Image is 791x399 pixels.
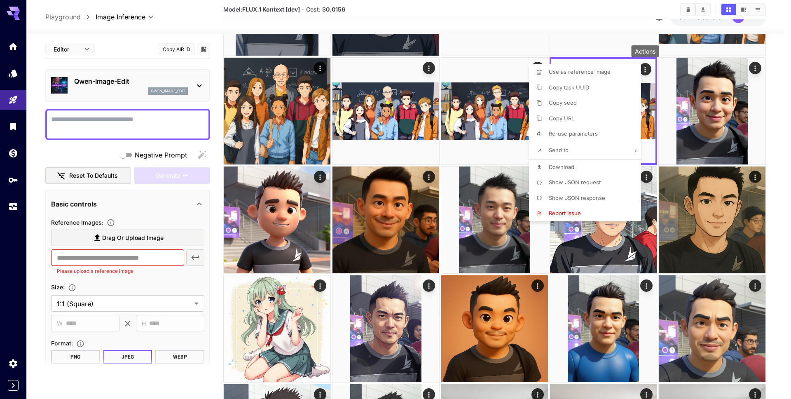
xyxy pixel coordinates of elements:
span: Download [549,164,574,170]
span: Use as reference image [549,68,611,75]
span: Copy URL [549,115,574,122]
span: Re-use parameters [549,130,598,137]
span: Copy seed [549,99,577,106]
span: Show JSON request [549,179,601,185]
span: Send to [549,147,569,153]
span: Show JSON response [549,195,605,201]
span: Copy task UUID [549,84,589,91]
span: Report issue [549,210,581,216]
div: Actions [632,45,659,57]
